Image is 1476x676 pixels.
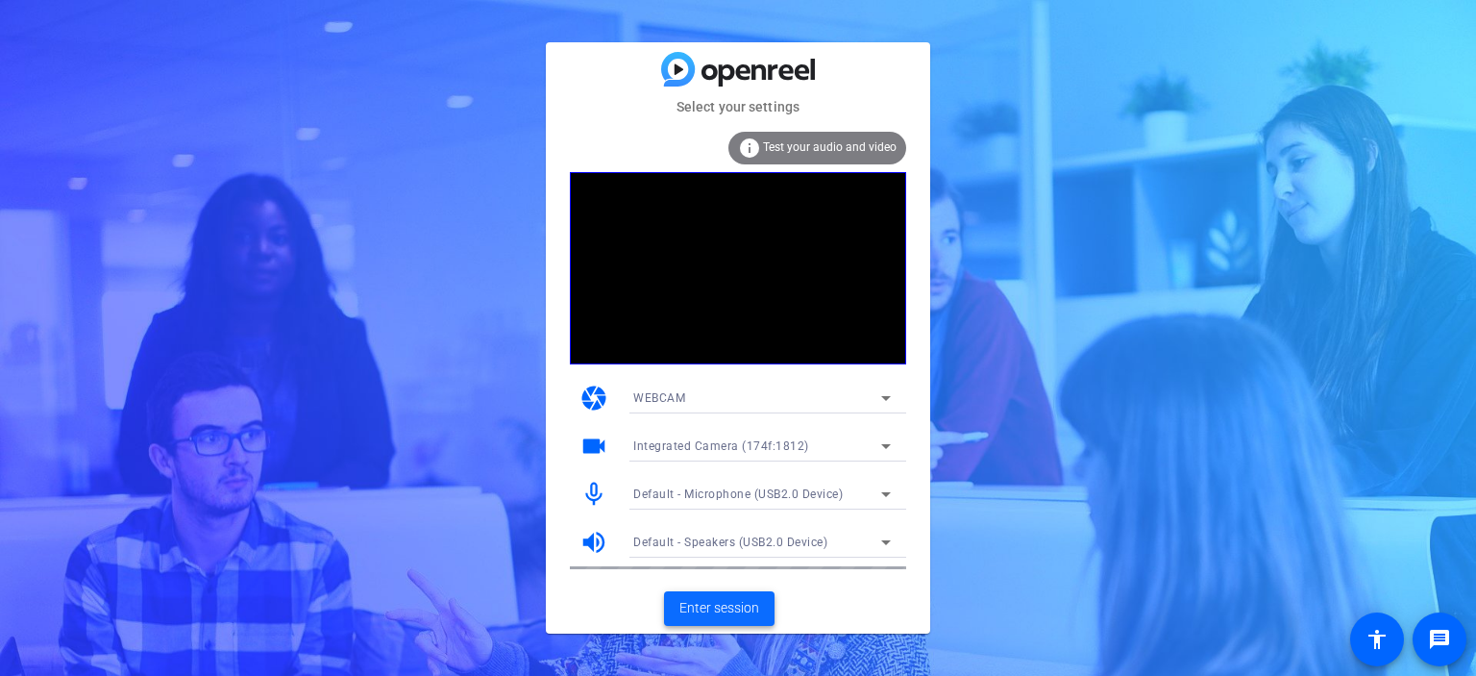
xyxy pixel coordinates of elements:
[633,439,809,453] span: Integrated Camera (174f:1812)
[1365,628,1389,651] mat-icon: accessibility
[579,432,608,461] mat-icon: videocam
[664,591,775,626] button: Enter session
[579,480,608,509] mat-icon: mic_none
[546,96,930,117] mat-card-subtitle: Select your settings
[579,384,608,413] mat-icon: camera
[1428,628,1451,651] mat-icon: message
[633,488,843,501] span: Default - Microphone (USB2.0 Device)
[661,52,815,86] img: blue-gradient.svg
[633,536,827,549] span: Default - Speakers (USB2.0 Device)
[763,140,897,154] span: Test your audio and video
[579,528,608,557] mat-icon: volume_up
[633,391,685,405] span: WEBCAM
[679,598,759,618] span: Enter session
[738,137,761,160] mat-icon: info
